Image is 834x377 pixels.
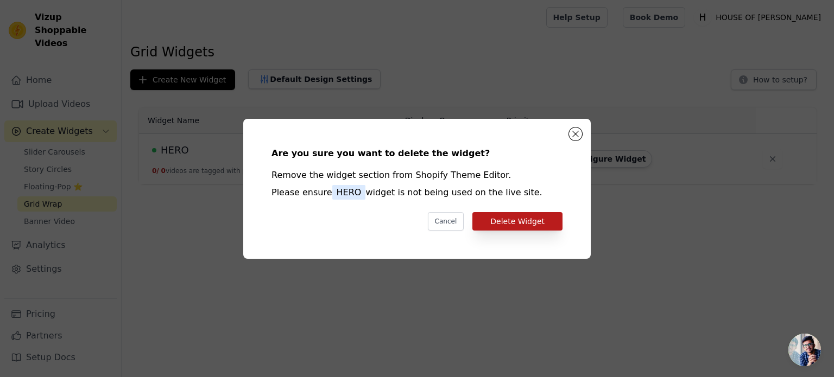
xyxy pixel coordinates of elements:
span: HERO [332,185,366,200]
button: Delete Widget [472,212,563,231]
button: Close modal [569,127,582,140]
button: Cancel [428,212,464,231]
a: Open chat [788,334,821,366]
div: Please ensure widget is not being used on the live site. [271,186,563,199]
div: Remove the widget section from Shopify Theme Editor. [271,169,563,182]
div: Are you sure you want to delete the widget? [271,147,563,160]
